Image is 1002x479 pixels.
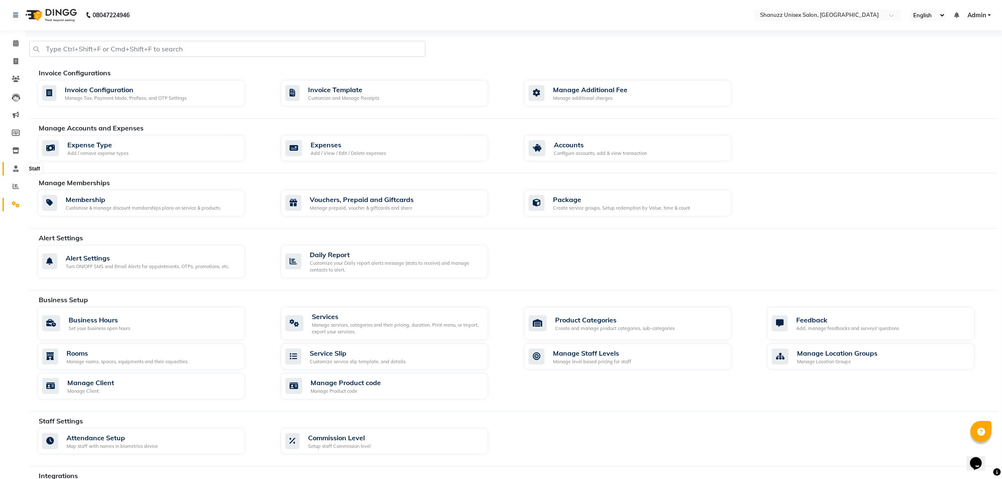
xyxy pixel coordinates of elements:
[281,307,511,340] a: ServicesManage services, categories and their pricing, duration. Print menu, or import, export yo...
[524,135,755,162] a: AccountsConfigure accounts, add & view transaction
[311,378,381,388] div: Manage Product code
[310,205,414,212] div: Manage prepaid, voucher & giftcards and share
[553,95,627,102] div: Manage additional charges
[796,315,899,325] div: Feedback
[967,445,994,471] iframe: chat widget
[553,205,690,212] div: Create service groups, Setup redemption by Value, time & count
[797,358,877,365] div: Manage Location Groups
[69,325,130,332] div: Set your business open hours
[37,190,268,216] a: MembershipCustomise & manage discount memberships plans on service & products
[797,348,877,358] div: Manage Location Groups
[66,205,220,212] div: Customise & manage discount memberships plans on service & products
[66,253,229,263] div: Alert Settings
[66,263,229,270] div: Turn ON/OFF SMS and Email Alerts for appointments, OTPs, promotions, etc.
[310,358,407,365] div: Customize service slip template, and details.
[37,307,268,340] a: Business HoursSet your business open hours
[21,3,79,27] img: logo
[66,358,189,365] div: Manage rooms, spaces, equipments and their capacities.
[524,343,755,370] a: Manage Staff LevelsManage level based pricing for staff
[66,348,189,358] div: Rooms
[66,443,158,450] div: Map staff with names in biometrics device
[37,373,268,399] a: Manage ClientManage Client
[67,150,128,157] div: Add / remove expense types
[555,315,675,325] div: Product Categories
[311,140,386,150] div: Expenses
[308,95,379,102] div: Customize and Manage Receipts
[554,150,647,157] div: Configure accounts, add & view transaction
[37,245,268,278] a: Alert SettingsTurn ON/OFF SMS and Email Alerts for appointments, OTPs, promotions, etc.
[312,322,481,335] div: Manage services, categories and their pricing, duration. Print menu, or import, export your servi...
[29,41,425,57] input: Type Ctrl+Shift+F or Cmd+Shift+F to search
[311,388,381,395] div: Manage Product code
[37,428,268,455] a: Attendance SetupMap staff with names in biometrics device
[554,140,647,150] div: Accounts
[553,358,631,365] div: Manage level based pricing for staff
[553,85,627,95] div: Manage Additional Fee
[310,348,407,358] div: Service Slip
[553,348,631,358] div: Manage Staff Levels
[767,307,998,340] a: FeedbackAdd, manage feedbacks and surveys' questions
[65,85,186,95] div: Invoice Configuration
[767,343,998,370] a: Manage Location GroupsManage Location Groups
[524,307,755,340] a: Product CategoriesCreate and manage product categories, sub-categories
[281,190,511,216] a: Vouchers, Prepaid and GiftcardsManage prepaid, voucher & giftcards and share
[37,80,268,106] a: Invoice ConfigurationManage Tax, Payment Mode, Prefixes, and OTP Settings
[281,245,511,278] a: Daily ReportCustomize your Daily report alerts message (stats to receive) and manage contacts to ...
[37,343,268,370] a: RoomsManage rooms, spaces, equipments and their capacities.
[524,80,755,106] a: Manage Additional FeeManage additional charges
[553,194,690,205] div: Package
[67,140,128,150] div: Expense Type
[310,250,481,260] div: Daily Report
[308,85,379,95] div: Invoice Template
[27,164,42,174] div: Staff
[555,325,675,332] div: Create and manage product categories, sub-categories
[281,373,511,399] a: Manage Product codeManage Product code
[308,443,371,450] div: Setup staff Commission level
[65,95,186,102] div: Manage Tax, Payment Mode, Prefixes, and OTP Settings
[312,311,481,322] div: Services
[311,150,386,157] div: Add / View / Edit / Delete expenses
[93,3,130,27] b: 08047224946
[308,433,371,443] div: Commission Level
[281,343,511,370] a: Service SlipCustomize service slip template, and details.
[281,80,511,106] a: Invoice TemplateCustomize and Manage Receipts
[310,260,481,274] div: Customize your Daily report alerts message (stats to receive) and manage contacts to alert.
[524,190,755,216] a: PackageCreate service groups, Setup redemption by Value, time & count
[281,135,511,162] a: ExpensesAdd / View / Edit / Delete expenses
[67,378,114,388] div: Manage Client
[37,135,268,162] a: Expense TypeAdd / remove expense types
[69,315,130,325] div: Business Hours
[796,325,899,332] div: Add, manage feedbacks and surveys' questions
[310,194,414,205] div: Vouchers, Prepaid and Giftcards
[67,388,114,395] div: Manage Client
[66,433,158,443] div: Attendance Setup
[66,194,220,205] div: Membership
[281,428,511,455] a: Commission LevelSetup staff Commission level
